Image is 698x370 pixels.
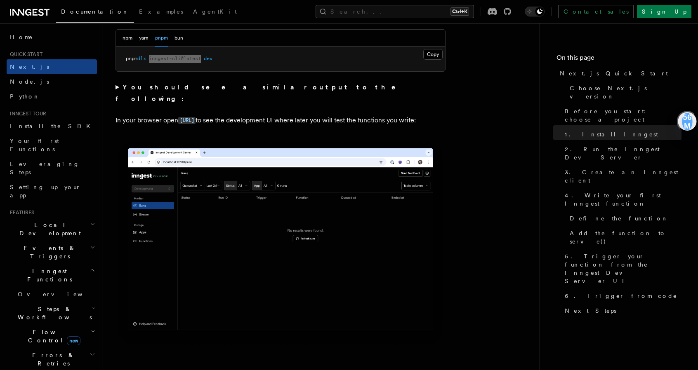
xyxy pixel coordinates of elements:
a: Next Steps [561,303,681,318]
button: Toggle dark mode [525,7,545,16]
span: Inngest tour [7,110,46,117]
span: pnpm [126,56,137,61]
a: Before you start: choose a project [561,104,681,127]
span: Examples [139,8,183,15]
p: In your browser open to see the development UI where later you will test the functions you write: [116,115,446,126]
span: Python [10,93,40,100]
span: inngest-cli@latest [149,56,201,61]
button: Inngest Functions [7,264,97,287]
a: Your first Functions [7,133,97,157]
a: Leveraging Steps [7,157,97,180]
span: 1. Install Inngest [565,130,658,138]
span: AgentKit [193,8,237,15]
a: 2. Run the Inngest Dev Server [561,142,681,165]
a: Overview [14,287,97,302]
span: Next Steps [565,307,616,315]
img: Inngest Dev Server's 'Runs' tab with no data [116,140,446,347]
a: Contact sales [558,5,634,18]
span: 2. Run the Inngest Dev Server [565,145,681,162]
a: Python [7,89,97,104]
span: dev [204,56,212,61]
button: pnpm [155,30,168,47]
a: Node.js [7,74,97,89]
button: Local Development [7,218,97,241]
span: Next.js Quick Start [560,69,668,77]
summary: You should see a similar output to the following: [116,82,446,105]
span: Home [10,33,33,41]
a: Examples [134,2,188,22]
button: npm [123,30,132,47]
a: 3. Create an Inngest client [561,165,681,188]
h4: On this page [557,53,681,66]
button: bun [174,30,183,47]
span: Features [7,209,34,216]
a: 1. Install Inngest [561,127,681,142]
button: Flow Controlnew [14,325,97,348]
span: Local Development [7,221,90,237]
span: 5. Trigger your function from the Inngest Dev Server UI [565,252,681,285]
a: Setting up your app [7,180,97,203]
span: new [67,336,80,345]
span: Choose Next.js version [570,84,681,101]
a: 6. Trigger from code [561,288,681,303]
strong: You should see a similar output to the following: [116,83,407,103]
span: Leveraging Steps [10,161,80,176]
span: dlx [137,56,146,61]
code: [URL] [178,117,196,124]
button: Events & Triggers [7,241,97,264]
span: 4. Write your first Inngest function [565,191,681,208]
span: 6. Trigger from code [565,292,677,300]
span: Steps & Workflows [14,305,92,321]
span: Install the SDK [10,123,95,129]
button: Steps & Workflows [14,302,97,325]
span: Add the function to serve() [570,229,681,246]
span: Define the function [570,214,668,222]
a: [URL] [178,116,196,124]
button: Copy [423,49,443,60]
a: Home [7,30,97,44]
a: Sign Up [637,5,691,18]
a: AgentKit [188,2,242,22]
a: Documentation [56,2,134,23]
a: 4. Write your first Inngest function [561,188,681,211]
span: Inngest Functions [7,267,89,283]
span: Quick start [7,51,42,58]
button: Search...Ctrl+K [316,5,474,18]
span: Next.js [10,63,49,70]
span: Before you start: choose a project [565,107,681,124]
a: Next.js Quick Start [557,66,681,81]
a: Define the function [566,211,681,226]
span: 3. Create an Inngest client [565,168,681,185]
a: Choose Next.js version [566,81,681,104]
span: Overview [18,291,103,297]
span: Events & Triggers [7,244,90,260]
a: 5. Trigger your function from the Inngest Dev Server UI [561,249,681,288]
span: Documentation [61,8,129,15]
kbd: Ctrl+K [450,7,469,16]
a: Next.js [7,59,97,74]
button: yarn [139,30,149,47]
span: Setting up your app [10,184,81,199]
span: Flow Control [14,328,91,344]
span: Your first Functions [10,138,59,152]
a: Install the SDK [7,119,97,133]
span: Node.js [10,78,49,85]
a: Add the function to serve() [566,226,681,249]
span: Errors & Retries [14,351,90,368]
